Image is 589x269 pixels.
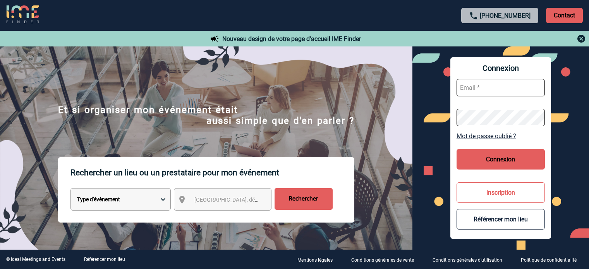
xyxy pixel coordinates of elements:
[275,188,333,210] input: Rechercher
[433,257,502,263] p: Conditions générales d'utilisation
[515,256,589,263] a: Politique de confidentialité
[521,257,577,263] p: Politique de confidentialité
[351,257,414,263] p: Conditions générales de vente
[457,79,545,96] input: Email *
[297,257,333,263] p: Mentions légales
[457,149,545,170] button: Connexion
[469,11,478,21] img: call-24-px.png
[480,12,531,19] a: [PHONE_NUMBER]
[84,257,125,262] a: Référencer mon lieu
[6,257,65,262] div: © Ideal Meetings and Events
[457,63,545,73] span: Connexion
[345,256,426,263] a: Conditions générales de vente
[546,8,583,23] p: Contact
[457,132,545,140] a: Mot de passe oublié ?
[291,256,345,263] a: Mentions légales
[457,182,545,203] button: Inscription
[457,209,545,230] button: Référencer mon lieu
[194,197,302,203] span: [GEOGRAPHIC_DATA], département, région...
[426,256,515,263] a: Conditions générales d'utilisation
[70,157,354,188] p: Rechercher un lieu ou un prestataire pour mon événement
